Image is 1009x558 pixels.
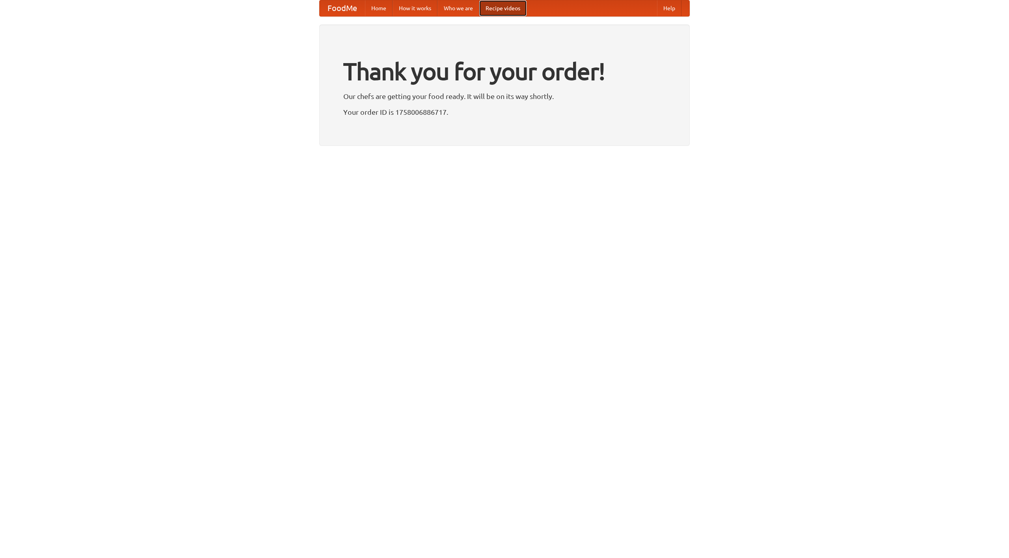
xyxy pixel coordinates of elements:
h1: Thank you for your order! [343,52,666,90]
a: Help [657,0,681,16]
a: Who we are [437,0,479,16]
a: Home [365,0,393,16]
a: Recipe videos [479,0,527,16]
a: FoodMe [320,0,365,16]
a: How it works [393,0,437,16]
p: Your order ID is 1758006886717. [343,106,666,118]
p: Our chefs are getting your food ready. It will be on its way shortly. [343,90,666,102]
